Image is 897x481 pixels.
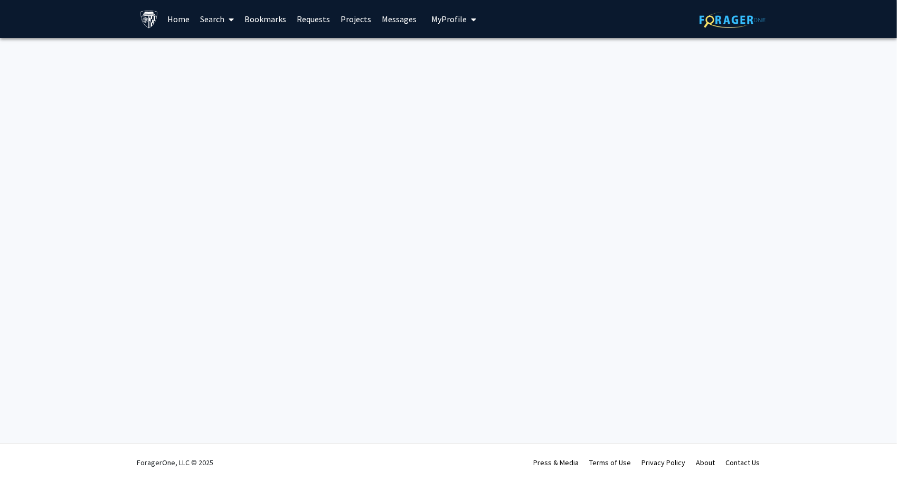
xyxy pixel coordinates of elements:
[195,1,239,37] a: Search
[140,10,158,29] img: Johns Hopkins University Logo
[8,433,45,473] iframe: Chat
[590,458,631,467] a: Terms of Use
[291,1,335,37] a: Requests
[239,1,291,37] a: Bookmarks
[534,458,579,467] a: Press & Media
[700,12,766,28] img: ForagerOne Logo
[431,14,467,24] span: My Profile
[642,458,686,467] a: Privacy Policy
[696,458,715,467] a: About
[726,458,760,467] a: Contact Us
[335,1,376,37] a: Projects
[376,1,422,37] a: Messages
[162,1,195,37] a: Home
[137,444,214,481] div: ForagerOne, LLC © 2025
